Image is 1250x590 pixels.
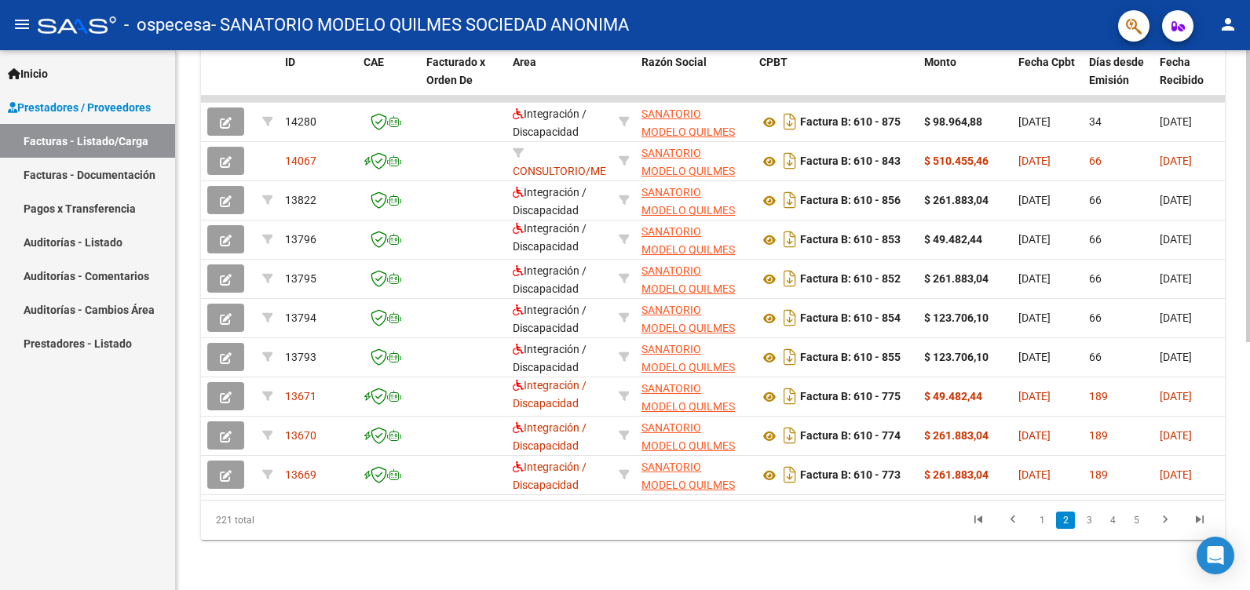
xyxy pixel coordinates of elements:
[1018,56,1075,68] span: Fecha Cpbt
[211,8,629,42] span: - SANATORIO MODELO QUILMES SOCIEDAD ANONIMA
[201,501,403,540] div: 221 total
[800,273,901,286] strong: Factura B: 610 - 852
[1018,272,1051,285] span: [DATE]
[1153,46,1224,115] datatable-header-cell: Fecha Recibido
[285,429,316,442] span: 13670
[1219,15,1237,34] mat-icon: person
[800,469,901,482] strong: Factura B: 610 - 773
[780,227,800,252] i: Descargar documento
[285,233,316,246] span: 13796
[513,461,587,491] span: Integración / Discapacidad
[924,468,989,481] strong: $ 261.883,04
[513,264,587,295] span: Integración / Discapacidad
[641,380,747,413] div: 30571958941
[780,266,800,291] i: Descargar documento
[1018,429,1051,442] span: [DATE]
[1080,512,1098,529] a: 3
[641,184,747,217] div: 30571958941
[1089,351,1102,363] span: 66
[1018,351,1051,363] span: [DATE]
[780,384,800,409] i: Descargar documento
[1018,155,1051,167] span: [DATE]
[924,429,989,442] strong: $ 261.883,04
[780,148,800,173] i: Descargar documento
[285,115,316,128] span: 14280
[1089,311,1102,324] span: 66
[8,65,48,82] span: Inicio
[513,304,587,334] span: Integración / Discapacidad
[1018,390,1051,402] span: [DATE]
[279,46,357,115] datatable-header-cell: ID
[1185,512,1215,529] a: go to last page
[1150,512,1180,529] a: go to next page
[1030,507,1054,534] li: page 1
[364,56,384,68] span: CAE
[1018,115,1051,128] span: [DATE]
[800,430,901,442] strong: Factura B: 610 - 774
[1012,46,1083,115] datatable-header-cell: Fecha Cpbt
[641,223,747,256] div: 30571958941
[641,144,747,177] div: 30571958941
[1077,507,1101,534] li: page 3
[1089,429,1108,442] span: 189
[506,46,612,115] datatable-header-cell: Area
[1018,311,1051,324] span: [DATE]
[1089,194,1102,206] span: 66
[1160,390,1192,402] span: [DATE]
[285,351,316,363] span: 13793
[641,225,746,274] span: SANATORIO MODELO QUILMES SOCIEDAD ANONIMA
[285,194,316,206] span: 13822
[513,186,587,217] span: Integración / Discapacidad
[1054,507,1077,534] li: page 2
[800,116,901,129] strong: Factura B: 610 - 875
[1160,351,1192,363] span: [DATE]
[641,147,746,195] span: SANATORIO MODELO QUILMES SOCIEDAD ANONIMA
[641,301,747,334] div: 30571958941
[800,195,901,207] strong: Factura B: 610 - 856
[1101,507,1124,534] li: page 4
[641,105,747,138] div: 30571958941
[963,512,993,529] a: go to first page
[285,390,316,402] span: 13671
[357,46,420,115] datatable-header-cell: CAE
[1089,56,1144,86] span: Días desde Emisión
[1089,468,1108,481] span: 189
[800,234,901,246] strong: Factura B: 610 - 853
[641,382,746,431] span: SANATORIO MODELO QUILMES SOCIEDAD ANONIMA
[1160,272,1192,285] span: [DATE]
[1160,155,1192,167] span: [DATE]
[641,186,746,235] span: SANATORIO MODELO QUILMES SOCIEDAD ANONIMA
[780,109,800,134] i: Descargar documento
[285,155,316,167] span: 14067
[924,56,956,68] span: Monto
[1160,429,1192,442] span: [DATE]
[1083,46,1153,115] datatable-header-cell: Días desde Emisión
[513,343,587,373] span: Integración / Discapacidad
[1160,468,1192,481] span: [DATE]
[1056,512,1075,529] a: 2
[780,462,800,487] i: Descargar documento
[513,421,587,452] span: Integración / Discapacidad
[641,56,707,68] span: Razón Social
[13,15,31,34] mat-icon: menu
[800,155,901,168] strong: Factura B: 610 - 843
[641,262,747,295] div: 30571958941
[285,272,316,285] span: 13795
[641,461,746,509] span: SANATORIO MODELO QUILMES SOCIEDAD ANONIMA
[426,56,485,86] span: Facturado x Orden De
[753,46,918,115] datatable-header-cell: CPBT
[285,311,316,324] span: 13794
[641,343,746,392] span: SANATORIO MODELO QUILMES SOCIEDAD ANONIMA
[1124,507,1148,534] li: page 5
[1197,537,1234,574] div: Open Intercom Messenger
[285,56,295,68] span: ID
[1160,311,1192,324] span: [DATE]
[800,312,901,325] strong: Factura B: 610 - 854
[1089,233,1102,246] span: 66
[1127,512,1146,529] a: 5
[1018,194,1051,206] span: [DATE]
[800,391,901,403] strong: Factura B: 610 - 775
[635,46,753,115] datatable-header-cell: Razón Social
[1103,512,1122,529] a: 4
[1089,390,1108,402] span: 189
